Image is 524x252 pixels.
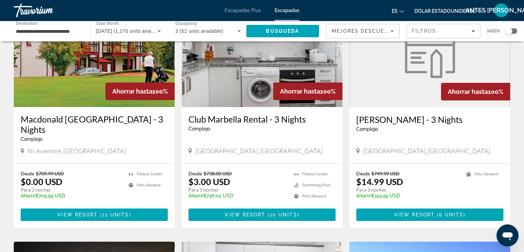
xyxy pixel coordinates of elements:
[175,28,223,34] span: 3 (52 units available)
[392,6,404,16] button: Cambiar idioma
[266,28,299,34] span: Búsqueda
[392,8,398,14] font: es
[188,176,230,187] p: $3.00 USD
[21,136,42,142] span: Complejo
[225,8,261,13] a: Escapadas Plus
[448,88,488,95] span: Ahorrar hasta
[280,88,320,95] span: Ahorrar hasta
[21,193,35,198] span: Ahorre
[441,83,510,100] div: 100%
[246,25,319,37] button: Search
[188,171,202,176] span: Desde
[265,212,299,217] span: ( )
[407,24,480,38] button: Filters
[414,8,475,14] font: Dólar estadounidense
[356,193,459,198] p: $749.99 USD
[496,224,518,246] iframe: Botón para iniciar la ventana de mensajería
[98,212,131,217] span: ( )
[356,193,371,198] span: Ahorre
[435,212,465,217] span: ( )
[137,183,161,187] span: Pets Allowed
[188,209,336,221] button: View Resort(10 units)
[188,114,336,124] a: Club Marbella Rental - 3 Nights
[21,193,122,198] p: $709.99 USD
[332,28,401,34] span: Mejores descuentos
[302,194,326,198] span: Pets Allowed
[96,28,164,34] span: [DATE] (1,270 units available)
[302,183,330,187] span: Swimming Pool
[175,21,197,26] span: Occupancy
[14,1,83,19] a: Travorium
[102,212,129,217] span: 12 units
[16,21,38,26] span: Destination
[21,114,168,135] a: Macdonald [GEOGRAPHIC_DATA] - 3 Nights
[356,114,503,125] a: [PERSON_NAME] - 3 Nights
[401,26,459,78] img: Macdonald Lochanhully - 3 Nights
[270,212,297,217] span: 10 units
[21,187,122,193] p: Para 3 noches
[188,126,210,132] span: Complejo
[188,193,287,198] p: $738.00 USD
[356,209,503,221] button: View Resort(6 units)
[21,171,34,176] span: Desde
[188,187,287,193] p: Para 3 noches
[412,28,436,34] span: Filtros
[275,8,299,13] a: Escapadas
[204,171,232,176] span: $738.00 USD
[332,27,394,35] mat-select: Sort by
[273,83,342,100] div: 100%
[474,172,498,176] span: Pets Allowed
[137,172,163,176] span: Fitness Center
[188,193,203,198] span: Ahorre
[487,26,500,36] span: Mapa
[302,172,328,176] span: Fitness Center
[492,3,510,18] button: Menú de usuario
[96,21,119,26] span: Start Month
[356,126,378,132] span: Complejo
[394,212,435,217] span: View Resort
[105,83,175,100] div: 100%
[356,176,403,187] p: $14.99 USD
[225,212,265,217] span: View Resort
[16,27,81,36] input: Select destination
[57,212,98,217] span: View Resort
[356,171,370,176] span: Desde
[439,212,463,217] span: 6 units
[112,88,152,95] span: Ahorrar hasta
[363,147,490,155] span: [GEOGRAPHIC_DATA], [GEOGRAPHIC_DATA]
[28,147,126,155] span: Nr Aviemore, [GEOGRAPHIC_DATA]
[195,147,322,155] span: [GEOGRAPHIC_DATA], [GEOGRAPHIC_DATA]
[414,6,482,16] button: Cambiar moneda
[21,176,62,187] p: $0.00 USD
[371,171,400,176] span: $749.99 USD
[356,187,459,193] p: Para 3 noches
[36,171,64,176] span: $709.99 USD
[21,209,168,221] button: View Resort(12 units)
